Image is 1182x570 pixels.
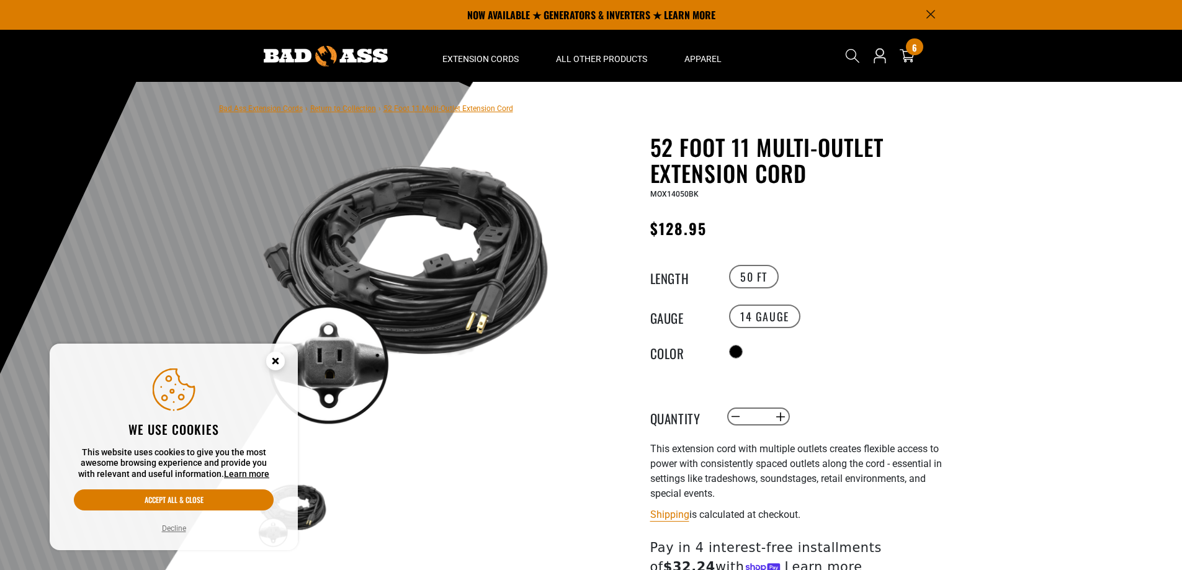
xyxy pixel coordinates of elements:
span: $128.95 [650,217,707,239]
summary: All Other Products [537,30,666,82]
legend: Gauge [650,308,712,324]
nav: breadcrumbs [219,100,513,115]
span: This extension cord with multiple outlets creates flexible access to power with consistently spac... [650,443,942,499]
span: 6 [912,43,917,52]
h2: We use cookies [74,421,274,437]
a: Learn more [224,469,269,479]
button: Accept all & close [74,489,274,510]
span: › [378,104,381,113]
summary: Search [843,46,862,66]
aside: Cookie Consent [50,344,298,551]
img: Bad Ass Extension Cords [264,46,388,66]
summary: Extension Cords [424,30,537,82]
a: Shipping [650,509,689,520]
legend: Color [650,344,712,360]
span: 52 Foot 11 Multi-Outlet Extension Cord [383,104,513,113]
h1: 52 Foot 11 Multi-Outlet Extension Cord [650,134,954,186]
span: › [305,104,308,113]
label: Quantity [650,409,712,425]
label: 14 Gauge [729,305,800,328]
div: is calculated at checkout. [650,506,954,523]
p: This website uses cookies to give you the most awesome browsing experience and provide you with r... [74,447,274,480]
span: All Other Products [556,53,647,65]
span: Extension Cords [442,53,519,65]
img: black [256,136,555,435]
span: Apparel [684,53,722,65]
legend: Length [650,269,712,285]
a: Bad Ass Extension Cords [219,104,303,113]
span: MOX14050BK [650,190,699,198]
summary: Apparel [666,30,740,82]
label: 50 FT [729,265,779,288]
a: Return to Collection [310,104,376,113]
button: Decline [158,522,190,535]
